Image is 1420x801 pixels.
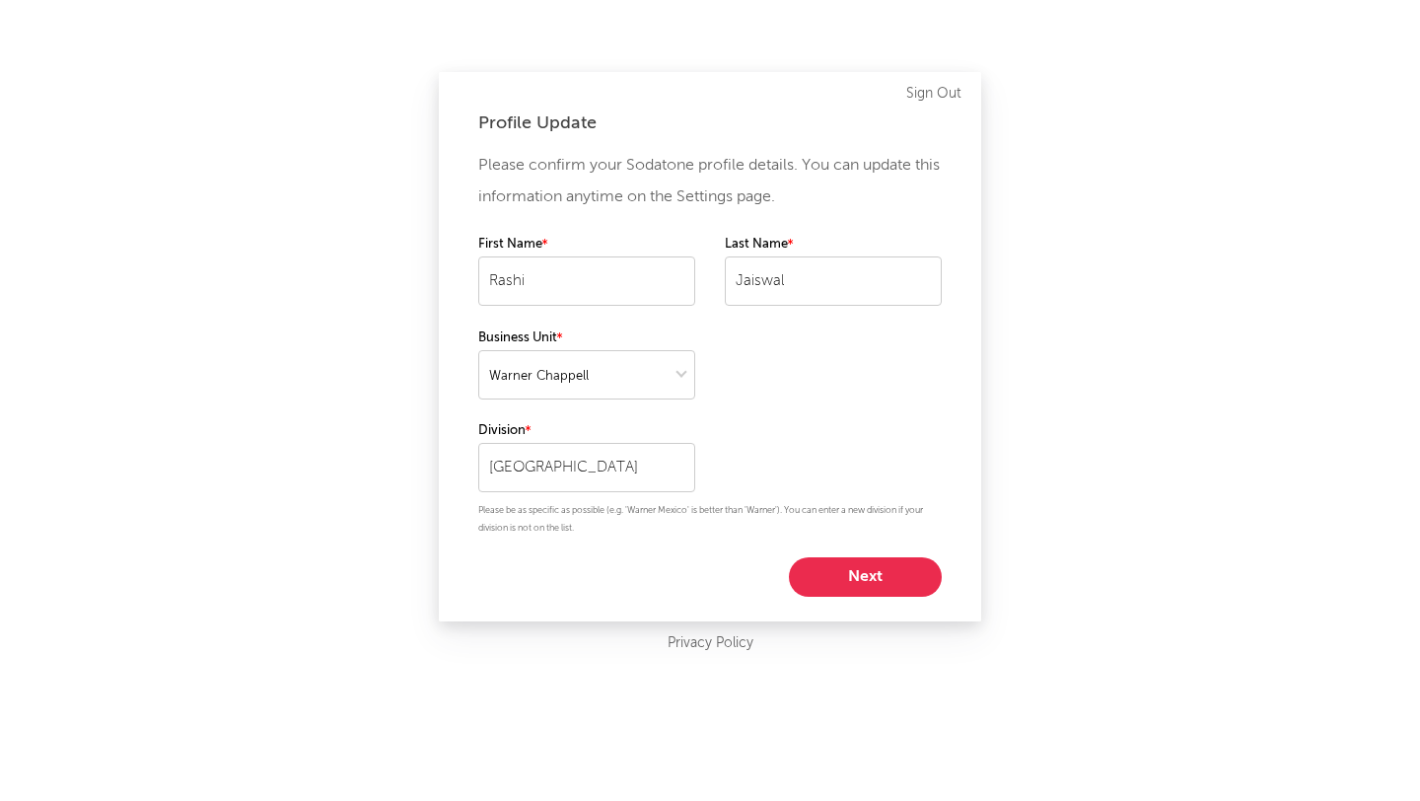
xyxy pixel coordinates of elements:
[478,256,695,306] input: Your first name
[906,82,961,106] a: Sign Out
[725,256,942,306] input: Your last name
[789,557,942,597] button: Next
[478,233,695,256] label: First Name
[725,233,942,256] label: Last Name
[478,502,942,538] p: Please be as specific as possible (e.g. 'Warner Mexico' is better than 'Warner'). You can enter a...
[478,150,942,213] p: Please confirm your Sodatone profile details. You can update this information anytime on the Sett...
[668,631,753,656] a: Privacy Policy
[478,419,695,443] label: Division
[478,327,695,350] label: Business Unit
[478,443,695,492] input: Your division
[478,111,942,135] div: Profile Update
